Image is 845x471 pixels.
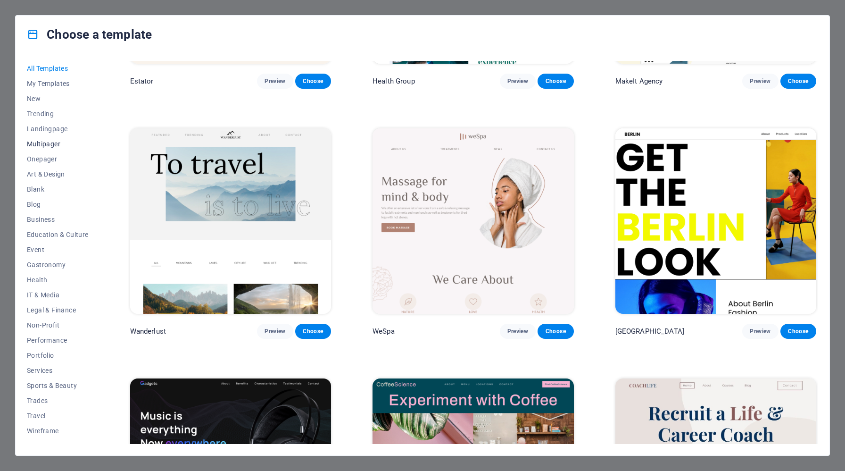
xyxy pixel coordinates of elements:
span: Art & Design [27,170,89,178]
span: Preview [265,77,285,85]
span: Business [27,216,89,223]
button: Education & Culture [27,227,89,242]
span: Choose [303,77,323,85]
span: Preview [507,328,528,335]
span: Blank [27,185,89,193]
button: Legal & Finance [27,303,89,318]
p: [GEOGRAPHIC_DATA] [615,327,684,336]
span: Blog [27,201,89,208]
span: All Templates [27,65,89,72]
span: Preview [507,77,528,85]
img: Wanderlust [130,128,331,314]
span: Choose [788,77,809,85]
button: Choose [295,324,331,339]
span: Health [27,276,89,284]
span: New [27,95,89,102]
button: Preview [742,74,778,89]
p: Estator [130,76,154,86]
button: Trending [27,106,89,121]
span: Sports & Beauty [27,382,89,389]
p: Wanderlust [130,327,166,336]
span: Education & Culture [27,231,89,238]
p: WeSpa [373,327,395,336]
button: Preview [500,74,536,89]
img: WeSpa [373,128,573,314]
span: Non-Profit [27,321,89,329]
button: New [27,91,89,106]
span: Landingpage [27,125,89,133]
button: Performance [27,333,89,348]
button: Preview [500,324,536,339]
button: Services [27,363,89,378]
span: Services [27,367,89,374]
span: Trades [27,397,89,404]
button: Trades [27,393,89,408]
button: Non-Profit [27,318,89,333]
span: Portfolio [27,352,89,359]
p: Health Group [373,76,415,86]
button: My Templates [27,76,89,91]
span: Choose [303,328,323,335]
img: BERLIN [615,128,816,314]
span: Preview [265,328,285,335]
button: Preview [257,324,293,339]
button: Choose [538,74,573,89]
span: Multipager [27,140,89,148]
button: Landingpage [27,121,89,136]
span: Trending [27,110,89,118]
button: Choose [295,74,331,89]
span: Preview [750,328,770,335]
span: Onepager [27,155,89,163]
button: Preview [257,74,293,89]
button: Onepager [27,151,89,167]
span: Travel [27,412,89,420]
button: Preview [742,324,778,339]
span: Event [27,246,89,253]
button: Sports & Beauty [27,378,89,393]
button: Blog [27,197,89,212]
button: Choose [780,324,816,339]
p: MakeIt Agency [615,76,663,86]
span: Preview [750,77,770,85]
button: All Templates [27,61,89,76]
button: Blank [27,182,89,197]
span: Choose [545,77,566,85]
button: Event [27,242,89,257]
button: Choose [538,324,573,339]
span: My Templates [27,80,89,87]
button: Portfolio [27,348,89,363]
button: Gastronomy [27,257,89,272]
button: IT & Media [27,287,89,303]
span: Gastronomy [27,261,89,269]
span: Wireframe [27,427,89,435]
button: Choose [780,74,816,89]
button: Art & Design [27,167,89,182]
span: IT & Media [27,291,89,299]
button: Travel [27,408,89,423]
span: Performance [27,336,89,344]
h4: Choose a template [27,27,152,42]
button: Health [27,272,89,287]
span: Legal & Finance [27,306,89,314]
button: Multipager [27,136,89,151]
button: Business [27,212,89,227]
span: Choose [545,328,566,335]
span: Choose [788,328,809,335]
button: Wireframe [27,423,89,438]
